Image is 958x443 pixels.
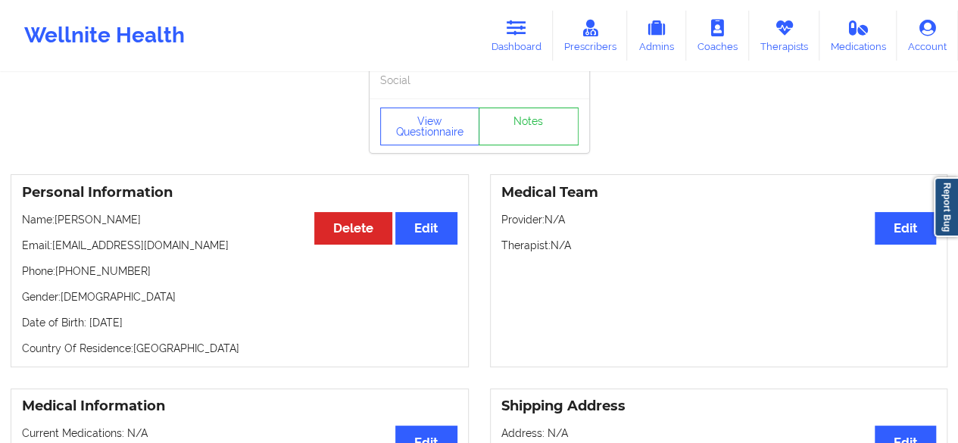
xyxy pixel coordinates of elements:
[875,212,936,245] button: Edit
[380,73,579,88] p: Social
[480,11,553,61] a: Dashboard
[934,177,958,237] a: Report Bug
[22,212,457,227] p: Name: [PERSON_NAME]
[22,184,457,201] h3: Personal Information
[501,212,937,227] p: Provider: N/A
[501,426,937,441] p: Address: N/A
[479,108,579,145] a: Notes
[627,11,686,61] a: Admins
[819,11,897,61] a: Medications
[22,426,457,441] p: Current Medications: N/A
[749,11,819,61] a: Therapists
[22,264,457,279] p: Phone: [PHONE_NUMBER]
[380,108,480,145] button: View Questionnaire
[22,315,457,330] p: Date of Birth: [DATE]
[22,398,457,415] h3: Medical Information
[22,289,457,304] p: Gender: [DEMOGRAPHIC_DATA]
[22,341,457,356] p: Country Of Residence: [GEOGRAPHIC_DATA]
[395,212,457,245] button: Edit
[22,238,457,253] p: Email: [EMAIL_ADDRESS][DOMAIN_NAME]
[686,11,749,61] a: Coaches
[314,212,392,245] button: Delete
[553,11,628,61] a: Prescribers
[501,184,937,201] h3: Medical Team
[501,238,937,253] p: Therapist: N/A
[501,398,937,415] h3: Shipping Address
[897,11,958,61] a: Account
